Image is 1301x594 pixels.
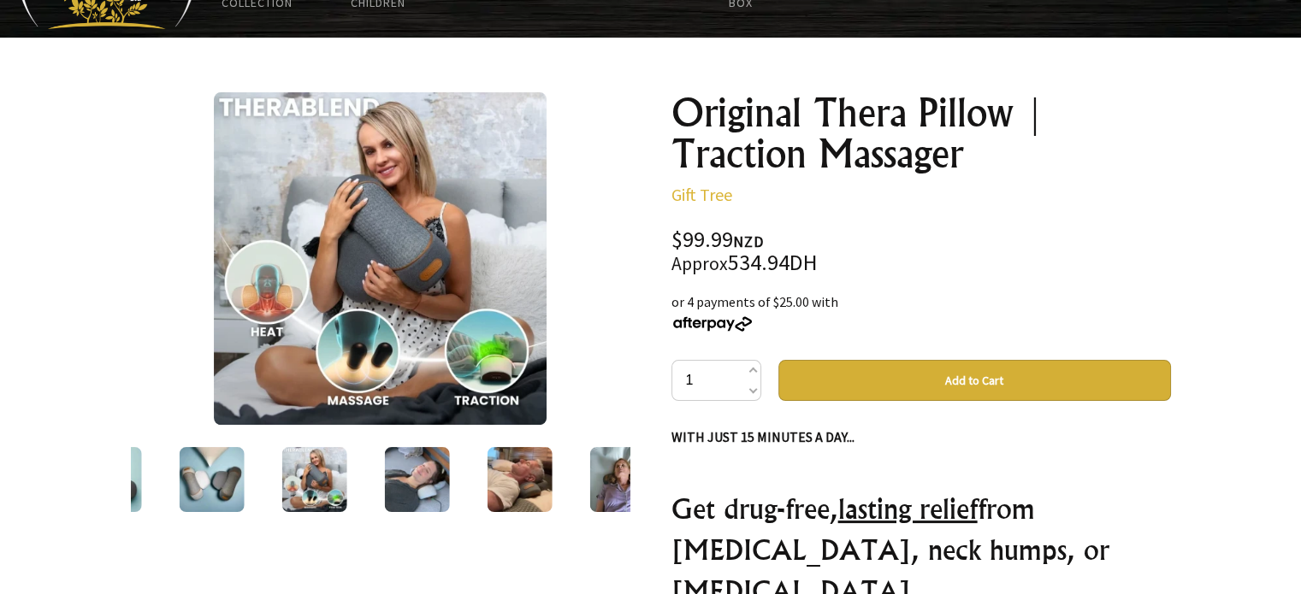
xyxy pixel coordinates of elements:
div: or 4 payments of $25.00 with [671,291,1171,332]
h1: Original Thera Pillow | Traction Massager [671,92,1171,174]
img: Original Thera Pillow | Traction Massager [589,447,654,512]
img: Original Thera Pillow | Traction Massager [179,447,244,512]
span: NZD [733,232,764,251]
img: Afterpay [671,316,754,332]
button: Add to Cart [778,360,1171,401]
a: Gift Tree [671,184,732,205]
small: Approx [671,252,728,275]
div: $99.99 534.94DH [671,229,1171,274]
img: Original Thera Pillow | Traction Massager [281,447,346,512]
img: Original Thera Pillow | Traction Massager [76,447,141,512]
img: Original Thera Pillow | Traction Massager [214,92,547,425]
strong: WITH JUST 15 MINUTES A DAY... [671,428,855,445]
u: lasting relief [838,491,978,526]
img: Original Thera Pillow | Traction Massager [384,447,449,512]
img: Original Thera Pillow | Traction Massager [487,447,552,512]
